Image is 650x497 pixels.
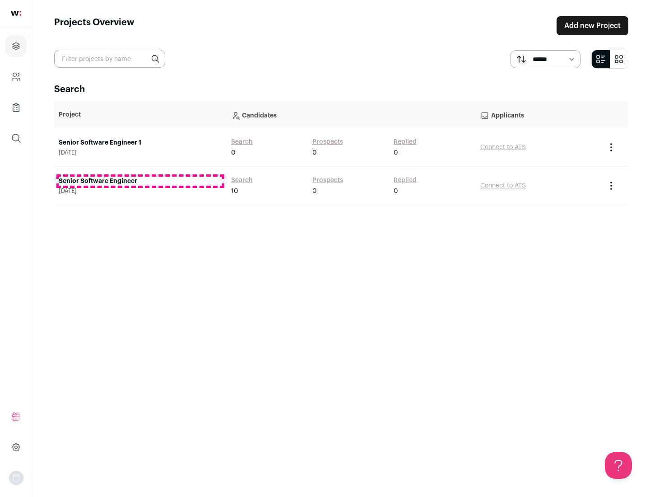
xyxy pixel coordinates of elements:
[11,11,21,16] img: wellfound-shorthand-0d5821cbd27db2630d0214b213865d53afaa358527fdda9d0ea32b1df1b89c2c.svg
[394,176,417,185] a: Replied
[5,97,27,118] a: Company Lists
[54,16,135,35] h1: Projects Overview
[59,149,222,156] span: [DATE]
[394,148,398,157] span: 0
[312,137,343,146] a: Prospects
[231,187,238,196] span: 10
[5,35,27,57] a: Projects
[231,148,236,157] span: 0
[9,471,23,485] img: nopic.png
[59,138,222,147] a: Senior Software Engineer 1
[606,142,617,153] button: Project Actions
[312,187,317,196] span: 0
[54,83,628,96] h2: Search
[557,16,628,35] a: Add new Project
[312,176,343,185] a: Prospects
[59,188,222,195] span: [DATE]
[59,177,222,186] a: Senior Software Engineer
[231,137,253,146] a: Search
[9,471,23,485] button: Open dropdown
[394,137,417,146] a: Replied
[394,187,398,196] span: 0
[480,183,526,189] a: Connect to ATS
[54,50,165,68] input: Filter projects by name
[231,176,253,185] a: Search
[312,148,317,157] span: 0
[606,180,617,191] button: Project Actions
[605,452,632,479] iframe: Help Scout Beacon - Open
[231,106,471,124] p: Candidates
[5,66,27,88] a: Company and ATS Settings
[59,110,222,119] p: Project
[480,106,597,124] p: Applicants
[480,144,526,150] a: Connect to ATS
